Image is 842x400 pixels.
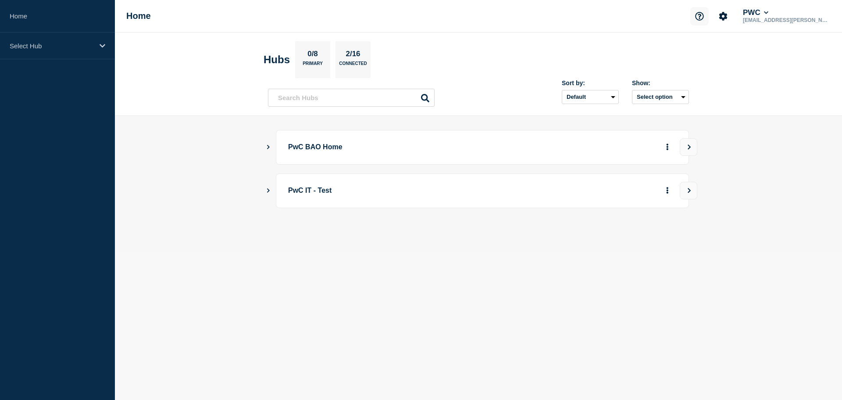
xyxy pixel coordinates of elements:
button: PWC [741,8,770,17]
div: Show: [632,79,689,86]
button: View [680,182,697,199]
h2: Hubs [264,54,290,66]
button: Select option [632,90,689,104]
select: Sort by [562,90,619,104]
p: Connected [339,61,367,70]
p: Select Hub [10,42,94,50]
button: Show Connected Hubs [266,187,271,194]
p: PwC BAO Home [288,139,531,155]
button: Show Connected Hubs [266,144,271,151]
input: Search Hubs [268,89,435,107]
p: 2/16 [343,50,364,61]
p: 0/8 [304,50,321,61]
p: Primary [303,61,323,70]
div: Sort by: [562,79,619,86]
button: View [680,138,697,156]
p: PwC IT - Test [288,183,531,199]
h1: Home [126,11,151,21]
button: Support [690,7,709,25]
button: More actions [662,183,673,199]
button: Account settings [714,7,732,25]
p: [EMAIL_ADDRESS][PERSON_NAME][PERSON_NAME][DOMAIN_NAME] [741,17,832,23]
button: More actions [662,139,673,155]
